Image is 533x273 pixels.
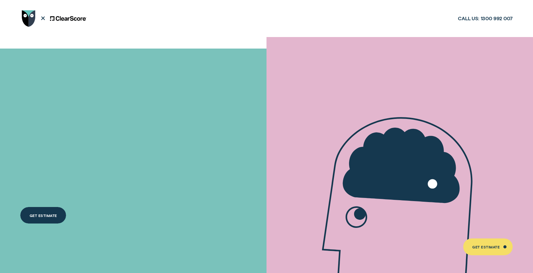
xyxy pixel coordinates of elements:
span: Call us: [458,15,479,22]
img: Wisr [22,10,36,27]
a: Get Estimate [463,238,513,255]
span: 1300 992 007 [481,15,513,22]
a: Get Estimate [20,207,66,224]
h4: A LOAN THAT PUTS YOU IN CONTROL [20,85,181,162]
a: Call us:1300 992 007 [458,15,513,22]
